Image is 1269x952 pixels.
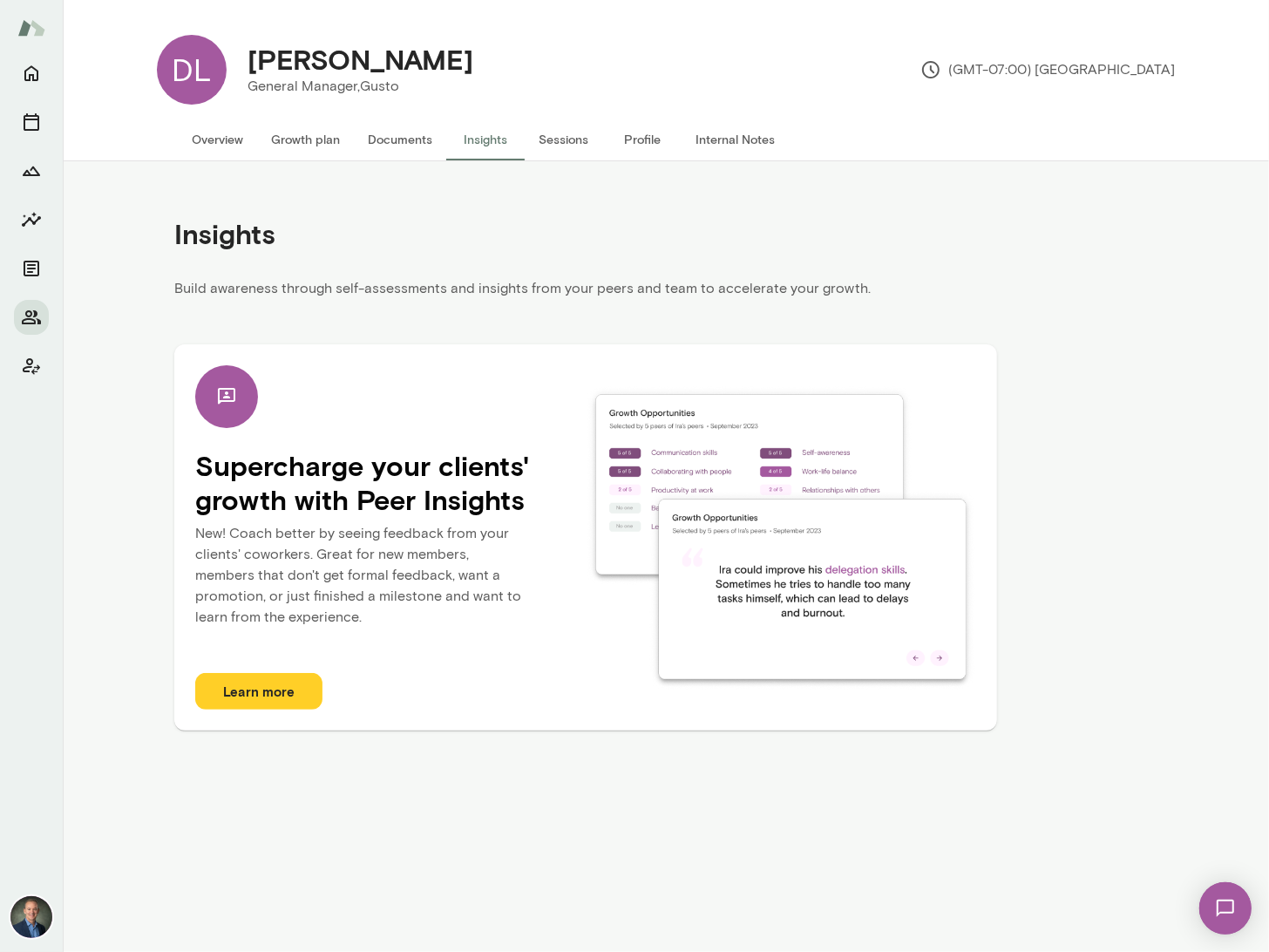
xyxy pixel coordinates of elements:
button: Documents [14,251,49,286]
button: Sessions [14,105,49,139]
button: Members [14,300,49,335]
button: Insights [14,202,49,237]
p: Build awareness through self-assessments and insights from your peers and team to accelerate your... [174,278,997,309]
button: Profile [603,119,682,160]
button: Sessions [525,119,603,160]
button: Client app [14,349,49,384]
h4: Insights [174,217,275,250]
img: Michael Alden [10,896,52,938]
button: Growth plan [257,119,354,160]
div: DL [157,35,227,105]
button: Internal Notes [682,119,789,160]
div: Supercharge your clients' growth with Peer InsightsNew! Coach better by seeing feedback from your... [174,344,997,731]
button: Insights [446,119,525,160]
button: Overview [178,119,257,160]
button: Growth Plan [14,153,49,188]
p: General Manager, Gusto [248,76,473,97]
button: Home [14,56,49,91]
button: Documents [354,119,446,160]
h4: Supercharge your clients' growth with Peer Insights [195,449,586,516]
img: Mento [17,11,45,44]
p: (GMT-07:00) [GEOGRAPHIC_DATA] [920,59,1175,80]
img: insights [586,385,976,691]
p: New! Coach better by seeing feedback from your clients' coworkers. Great for new members, members... [195,516,586,645]
h4: [PERSON_NAME] [248,43,473,76]
button: Learn more [195,673,322,710]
